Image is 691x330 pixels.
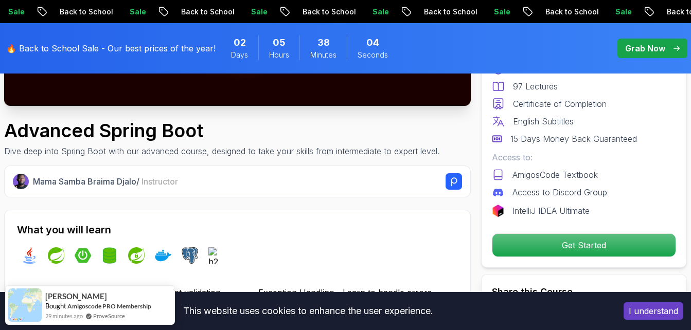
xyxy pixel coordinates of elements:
img: spring logo [48,247,64,264]
p: Back to School [293,7,363,17]
p: Sale [241,7,274,17]
p: 97 Lectures [513,80,558,93]
img: Nelson Djalo [13,174,29,190]
button: Accept cookies [624,302,683,320]
img: java logo [21,247,38,264]
p: IntelliJ IDEA Ultimate [512,205,590,217]
p: Back to School [171,7,241,17]
img: provesource social proof notification image [8,288,42,322]
span: Days [231,50,248,60]
span: Seconds [358,50,388,60]
p: Back to School [536,7,606,17]
p: Exception Handling - Learn to handle errors gracefully with @ExceptionHandler, custom responses, ... [258,286,458,323]
img: postgres logo [182,247,198,264]
p: Grab Now [625,42,665,54]
div: This website uses cookies to enhance the user experience. [8,300,608,322]
img: spring-boot logo [75,247,91,264]
p: Dive deep into Spring Boot with our advanced course, designed to take your skills from intermedia... [4,145,439,157]
img: docker logo [155,247,171,264]
p: Sale [120,7,153,17]
p: Sale [606,7,639,17]
p: Sale [363,7,396,17]
p: English Subtitles [513,115,574,127]
p: Mama Samba Braima Djalo / [33,175,178,188]
p: Back to School [414,7,484,17]
span: Minutes [310,50,336,60]
span: 29 minutes ago [45,311,83,320]
p: 🔥 Back to School Sale - Our best prices of the year! [6,42,216,54]
a: Amigoscode PRO Membership [67,302,151,310]
h2: Share this Course [492,285,676,299]
p: Sale [484,7,517,17]
span: 4 Seconds [366,35,379,50]
h1: Advanced Spring Boot [4,120,439,141]
h2: What you will learn [17,223,458,237]
p: 15 Days Money Back Guaranteed [510,133,637,145]
span: [PERSON_NAME] [45,292,107,301]
img: h2 logo [208,247,225,264]
p: Get Started [492,234,676,256]
p: Back to School [50,7,120,17]
img: jetbrains logo [492,205,504,217]
span: Hours [269,50,289,60]
span: 2 Days [234,35,246,50]
span: Bought [45,302,66,310]
p: Access to Discord Group [512,186,607,198]
img: spring-security logo [128,247,145,264]
img: spring-data-jpa logo [101,247,118,264]
span: 38 Minutes [317,35,330,50]
button: Get Started [492,233,676,257]
span: Instructor [141,176,178,187]
p: Certificate of Completion [513,98,607,110]
p: AmigosCode Textbook [512,169,598,181]
a: ProveSource [93,311,125,320]
span: 5 Hours [273,35,286,50]
p: Access to: [492,151,676,163]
